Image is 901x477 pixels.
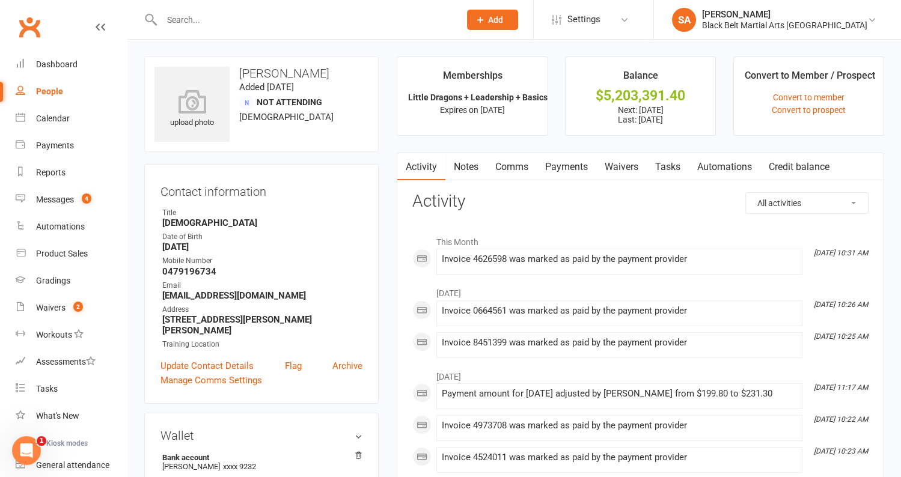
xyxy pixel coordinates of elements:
[814,383,868,392] i: [DATE] 11:17 AM
[16,240,127,267] a: Product Sales
[154,67,368,80] h3: [PERSON_NAME]
[223,462,256,471] span: xxxx 9232
[745,68,875,90] div: Convert to Member / Prospect
[16,294,127,321] a: Waivers 2
[397,153,445,181] a: Activity
[36,168,66,177] div: Reports
[162,339,362,350] div: Training Location
[576,105,704,124] p: Next: [DATE] Last: [DATE]
[36,276,70,285] div: Gradings
[160,451,362,473] li: [PERSON_NAME]
[537,153,596,181] a: Payments
[576,90,704,102] div: $5,203,391.40
[16,159,127,186] a: Reports
[467,10,518,30] button: Add
[16,375,127,403] a: Tasks
[412,281,869,300] li: [DATE]
[332,359,362,373] a: Archive
[702,20,867,31] div: Black Belt Martial Arts [GEOGRAPHIC_DATA]
[442,452,797,463] div: Invoice 4524011 was marked as paid by the payment provider
[36,114,70,123] div: Calendar
[16,186,127,213] a: Messages 4
[445,153,487,181] a: Notes
[442,306,797,316] div: Invoice 0664561 was marked as paid by the payment provider
[36,141,74,150] div: Payments
[285,359,302,373] a: Flag
[689,153,760,181] a: Automations
[12,436,41,465] iframe: Intercom live chat
[162,290,362,301] strong: [EMAIL_ADDRESS][DOMAIN_NAME]
[16,105,127,132] a: Calendar
[814,300,868,309] i: [DATE] 10:26 AM
[160,180,362,198] h3: Contact information
[162,231,362,243] div: Date of Birth
[442,421,797,431] div: Invoice 4973708 was marked as paid by the payment provider
[760,153,838,181] a: Credit balance
[162,217,362,228] strong: [DEMOGRAPHIC_DATA]
[162,280,362,291] div: Email
[36,59,78,69] div: Dashboard
[82,193,91,204] span: 4
[36,330,72,339] div: Workouts
[158,11,451,28] input: Search...
[239,82,294,93] time: Added [DATE]
[36,249,88,258] div: Product Sales
[487,153,537,181] a: Comms
[154,90,230,129] div: upload photo
[36,460,109,470] div: General attendance
[160,359,254,373] a: Update Contact Details
[412,364,869,383] li: [DATE]
[162,304,362,315] div: Address
[36,195,74,204] div: Messages
[16,213,127,240] a: Automations
[814,332,868,341] i: [DATE] 10:25 AM
[772,105,846,115] a: Convert to prospect
[814,415,868,424] i: [DATE] 10:22 AM
[257,97,322,107] span: Not Attending
[14,12,44,42] a: Clubworx
[162,314,362,336] strong: [STREET_ADDRESS][PERSON_NAME][PERSON_NAME]
[162,453,356,462] strong: Bank account
[672,8,696,32] div: SA
[16,78,127,105] a: People
[412,192,869,211] h3: Activity
[412,229,869,249] li: This Month
[162,266,362,277] strong: 0479196734
[442,68,502,90] div: Memberships
[440,105,505,115] span: Expires on [DATE]
[567,6,600,33] span: Settings
[160,429,362,442] h3: Wallet
[37,436,46,446] span: 1
[773,93,844,102] a: Convert to member
[408,93,548,102] strong: Little Dragons + Leadership + Basics
[160,373,262,387] a: Manage Comms Settings
[647,153,689,181] a: Tasks
[442,254,797,264] div: Invoice 4626598 was marked as paid by the payment provider
[16,403,127,430] a: What's New
[814,249,868,257] i: [DATE] 10:31 AM
[596,153,647,181] a: Waivers
[36,411,79,421] div: What's New
[623,68,658,90] div: Balance
[16,267,127,294] a: Gradings
[442,338,797,348] div: Invoice 8451399 was marked as paid by the payment provider
[814,447,868,455] i: [DATE] 10:23 AM
[36,384,58,393] div: Tasks
[36,222,85,231] div: Automations
[16,321,127,348] a: Workouts
[73,302,83,312] span: 2
[36,87,63,96] div: People
[442,389,797,399] div: Payment amount for [DATE] adjusted by [PERSON_NAME] from $199.80 to $231.30
[36,303,66,312] div: Waivers
[16,132,127,159] a: Payments
[162,207,362,219] div: Title
[162,242,362,252] strong: [DATE]
[488,15,503,25] span: Add
[162,255,362,267] div: Mobile Number
[702,9,867,20] div: [PERSON_NAME]
[239,112,334,123] span: [DEMOGRAPHIC_DATA]
[16,348,127,375] a: Assessments
[16,51,127,78] a: Dashboard
[36,357,96,366] div: Assessments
